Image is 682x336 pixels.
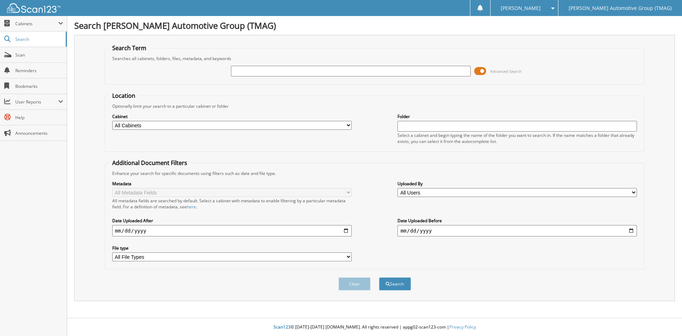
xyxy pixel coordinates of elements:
[449,324,476,330] a: Privacy Policy
[7,3,60,13] img: scan123-logo-white.svg
[397,225,637,236] input: end
[109,55,641,62] div: Searches all cabinets, folders, files, metadata, and keywords
[490,69,522,74] span: Advanced Search
[397,113,637,119] label: Folder
[109,103,641,109] div: Optionally limit your search to a particular cabinet or folder
[339,277,370,290] button: Clear
[397,181,637,187] label: Uploaded By
[15,83,63,89] span: Bookmarks
[74,20,675,31] h1: Search [PERSON_NAME] Automotive Group (TMAG)
[187,204,196,210] a: here
[274,324,291,330] span: Scan123
[15,114,63,121] span: Help
[112,218,352,224] label: Date Uploaded After
[15,21,58,27] span: Cabinets
[15,36,62,42] span: Search
[112,113,352,119] label: Cabinet
[67,319,682,336] div: © [DATE]-[DATE] [DOMAIN_NAME]. All rights reserved | appg02-scan123-com |
[109,92,139,100] legend: Location
[397,132,637,144] div: Select a cabinet and begin typing the name of the folder you want to search in. If the name match...
[109,44,150,52] legend: Search Term
[112,245,352,251] label: File type
[379,277,411,290] button: Search
[112,225,352,236] input: start
[112,181,352,187] label: Metadata
[15,99,58,105] span: User Reports
[15,52,63,58] span: Scan
[397,218,637,224] label: Date Uploaded Before
[112,198,352,210] div: All metadata fields are searched by default. Select a cabinet with metadata to enable filtering b...
[501,6,541,10] span: [PERSON_NAME]
[109,170,641,176] div: Enhance your search for specific documents using filters such as date and file type.
[109,159,191,167] legend: Additional Document Filters
[15,130,63,136] span: Announcements
[569,6,672,10] span: [PERSON_NAME] Automotive Group (TMAG)
[15,68,63,74] span: Reminders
